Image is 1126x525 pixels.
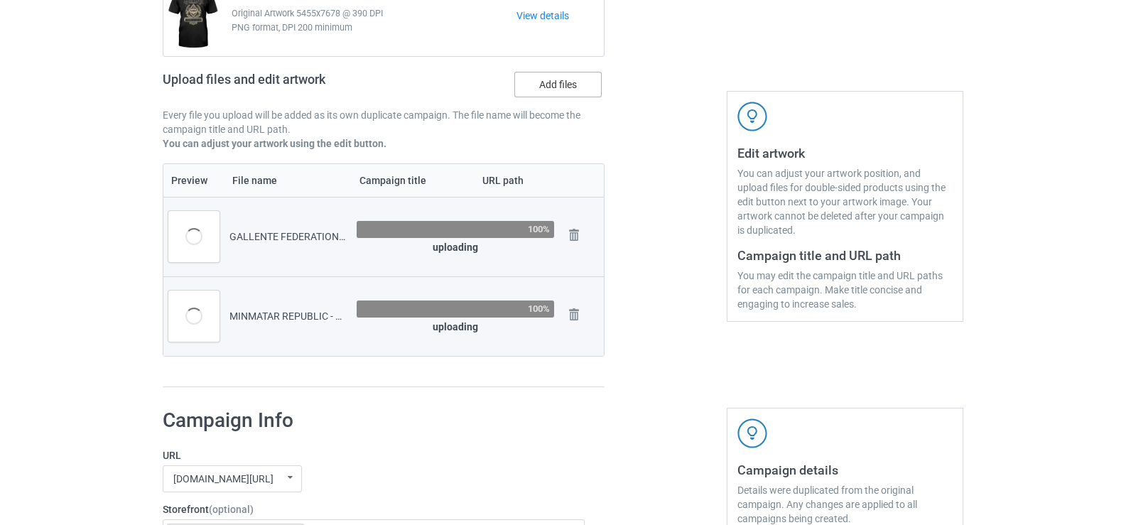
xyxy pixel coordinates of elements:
div: uploading [357,240,554,254]
th: URL path [475,164,559,197]
a: View details [516,9,604,23]
th: File name [224,164,352,197]
p: Every file you upload will be added as its own duplicate campaign. The file name will become the ... [163,108,605,136]
th: Preview [163,164,224,197]
div: [DOMAIN_NAME][URL] [173,474,274,484]
h3: Campaign details [737,462,953,478]
b: You can adjust your artwork using the edit button. [163,138,386,149]
h1: Campaign Info [163,408,585,433]
div: uploading [357,320,554,334]
div: GALLENTE FEDERATION - EMBLEM CREST.png [229,229,347,244]
div: You can adjust your artwork position, and upload files for double-sided products using the edit b... [737,166,953,237]
div: You may edit the campaign title and URL paths for each campaign. Make title concise and engaging ... [737,269,953,311]
label: Storefront [163,502,585,516]
img: svg+xml;base64,PD94bWwgdmVyc2lvbj0iMS4wIiBlbmNvZGluZz0iVVRGLTgiPz4KPHN2ZyB3aWR0aD0iMjhweCIgaGVpZ2... [564,305,584,325]
th: Campaign title [352,164,475,197]
div: 100% [528,304,550,313]
span: (optional) [209,504,254,515]
div: 100% [528,224,550,234]
h2: Upload files and edit artwork [163,72,428,98]
label: URL [163,448,585,462]
div: MINMATAR REPUBLIC - EMBLEM CREST.png [229,309,347,323]
h3: Campaign title and URL path [737,247,953,264]
img: svg+xml;base64,PD94bWwgdmVyc2lvbj0iMS4wIiBlbmNvZGluZz0iVVRGLTgiPz4KPHN2ZyB3aWR0aD0iMjhweCIgaGVpZ2... [564,225,584,245]
span: PNG format, DPI 200 minimum [232,21,516,35]
img: svg+xml;base64,PD94bWwgdmVyc2lvbj0iMS4wIiBlbmNvZGluZz0iVVRGLTgiPz4KPHN2ZyB3aWR0aD0iNDJweCIgaGVpZ2... [737,102,767,131]
h3: Edit artwork [737,145,953,161]
span: Original Artwork 5455x7678 @ 390 DPI [232,6,516,21]
label: Add files [514,72,602,97]
img: svg+xml;base64,PD94bWwgdmVyc2lvbj0iMS4wIiBlbmNvZGluZz0iVVRGLTgiPz4KPHN2ZyB3aWR0aD0iNDJweCIgaGVpZ2... [737,418,767,448]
